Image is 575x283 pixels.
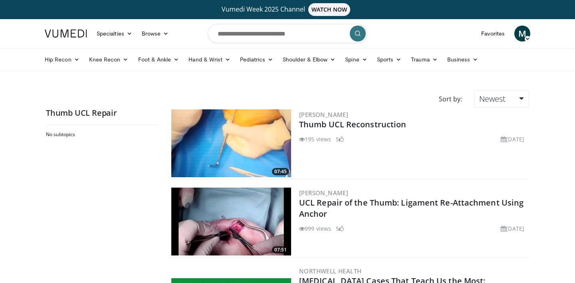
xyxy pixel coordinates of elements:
[235,51,278,67] a: Pediatrics
[476,26,510,42] a: Favorites
[46,131,156,138] h2: No subtopics
[133,51,184,67] a: Foot & Ankle
[299,189,348,197] a: [PERSON_NAME]
[278,51,340,67] a: Shoulder & Elbow
[336,224,344,233] li: 5
[340,51,372,67] a: Spine
[372,51,406,67] a: Sports
[433,90,468,108] div: Sort by:
[474,90,529,108] a: Newest
[208,24,367,43] input: Search topics, interventions
[299,111,348,119] a: [PERSON_NAME]
[501,224,524,233] li: [DATE]
[171,109,291,177] img: 7d8b3c25-a9a4-459b-b693-7f169858dc52.300x170_q85_crop-smart_upscale.jpg
[308,3,351,16] span: WATCH NOW
[299,197,523,219] a: UCL Repair of the Thumb: Ligament Re-Attachment Using Anchor
[442,51,483,67] a: Business
[45,30,87,38] img: VuMedi Logo
[336,135,344,143] li: 5
[299,224,331,233] li: 999 views
[514,26,530,42] a: M
[299,267,361,275] a: Northwell Health
[46,108,158,118] h2: Thumb UCL Repair
[406,51,442,67] a: Trauma
[272,168,289,175] span: 07:45
[184,51,235,67] a: Hand & Wrist
[272,246,289,253] span: 07:51
[501,135,524,143] li: [DATE]
[92,26,137,42] a: Specialties
[299,135,331,143] li: 195 views
[40,51,84,67] a: Hip Recon
[479,93,506,104] span: Newest
[137,26,174,42] a: Browse
[84,51,133,67] a: Knee Recon
[171,109,291,177] a: 07:45
[299,119,406,130] a: Thumb UCL Reconstruction
[46,3,529,16] a: Vumedi Week 2025 ChannelWATCH NOW
[171,188,291,255] img: 1db775ff-40cc-47dd-b7d5-0f20e14bca41.300x170_q85_crop-smart_upscale.jpg
[171,188,291,255] a: 07:51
